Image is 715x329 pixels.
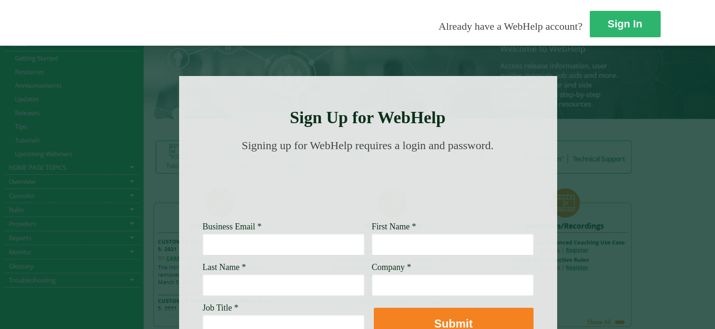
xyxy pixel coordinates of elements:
span: First Name * [372,222,416,231]
strong: Sign In [608,18,642,30]
span: Signing up for WebHelp requires a login and password. [242,139,494,152]
a: Sign In [590,11,661,37]
span: Job Title * [203,303,239,312]
img: Need Credentials? Sign up below. Have Credentials? Use the sign-in button. [208,161,528,209]
span: Business Email * [203,222,262,231]
strong: Sign Up for WebHelp [290,108,446,127]
span: Last Name * [203,262,246,272]
span: Company * [372,262,412,272]
span: Already have a WebHelp account? [439,20,582,32]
